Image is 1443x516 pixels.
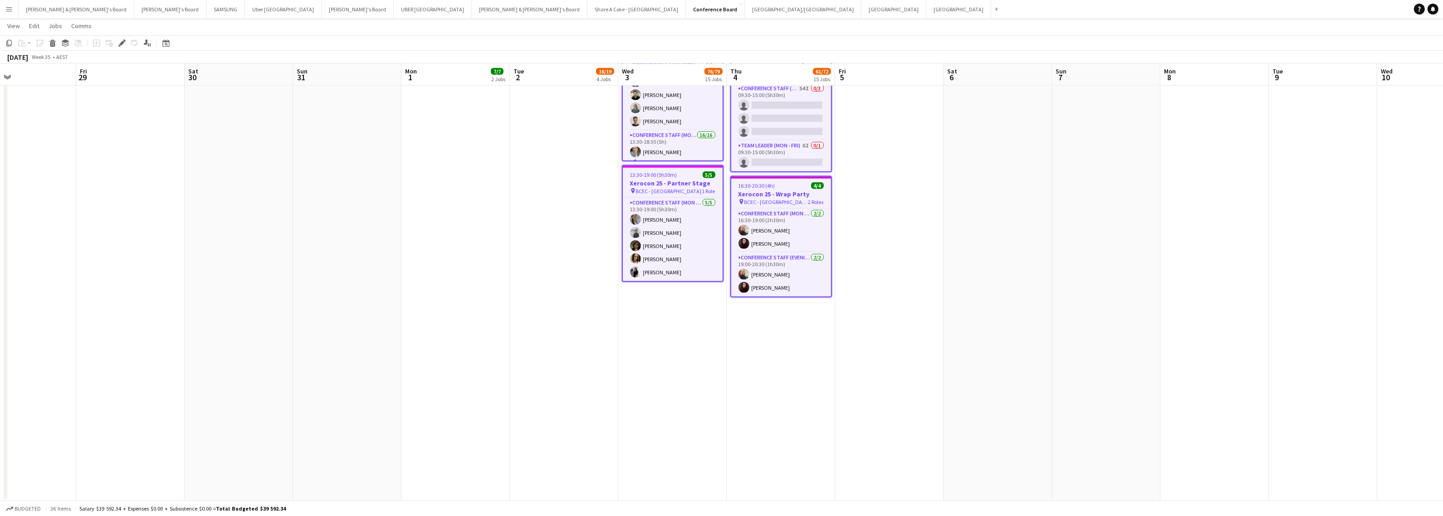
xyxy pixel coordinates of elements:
div: Salary $39 592.34 + Expenses $0.00 + Subsistence $0.00 = [79,505,286,512]
a: Comms [68,20,95,32]
button: [GEOGRAPHIC_DATA] [861,0,926,18]
span: 4/4 [811,182,824,189]
app-card-role: Conference Staff (Evening)2/219:00-20:30 (1h30m)[PERSON_NAME][PERSON_NAME] [731,253,831,297]
button: Budgeted [5,504,42,514]
button: [GEOGRAPHIC_DATA]/[GEOGRAPHIC_DATA] [745,0,861,18]
app-card-role: Conference Staff (Mon - Fri)16/1613:30-18:30 (5h)[PERSON_NAME] [623,130,723,366]
button: SAMSUNG [206,0,245,18]
span: 9 [1271,72,1283,83]
span: 1 Role [702,188,715,195]
span: Fri [839,67,846,75]
span: 16:30-20:30 (4h) [739,182,775,189]
span: Mon [1164,67,1176,75]
span: 5 [837,72,846,83]
span: 13:30-19:00 (5h30m) [630,171,677,178]
div: AEST [56,54,68,60]
a: Jobs [45,20,66,32]
span: View [7,22,20,30]
span: 6 [946,72,957,83]
span: 76/79 [704,68,723,75]
h3: Xerocon 25 - Wrap Party [731,190,831,198]
button: [PERSON_NAME] & [PERSON_NAME]'s Board [19,0,134,18]
span: Tue [1272,67,1283,75]
span: Wed [1381,67,1393,75]
a: Edit [25,20,43,32]
span: Tue [514,67,524,75]
span: 31 [295,72,308,83]
span: Sun [297,67,308,75]
span: 5/5 [703,171,715,178]
span: Sat [947,67,957,75]
span: 2 [512,72,524,83]
span: 36 items [50,505,72,512]
app-job-card: 09:30-15:00 (5h30m)0/4Xerocon 25 - Discovery Stage Directional BCEC - [GEOGRAPHIC_DATA]2 RolesCon... [730,43,832,172]
span: Edit [29,22,39,30]
app-job-card: 13:30-18:30 (5h)24/24Xerocon 25 - Breakouts BCEC - [GEOGRAPHIC_DATA]3 RolesConference Staff (Mon ... [622,27,724,161]
span: 4 [729,72,742,83]
span: 29 [78,72,87,83]
span: 7 [1054,72,1066,83]
span: 3 [621,72,634,83]
span: 61/72 [813,68,831,75]
app-card-role: Team Leader (Mon - Fri)6I0/109:30-15:00 (5h30m) [731,141,831,171]
a: View [4,20,24,32]
span: Budgeted [15,506,41,512]
span: 30 [187,72,198,83]
div: 15 Jobs [705,76,722,83]
div: 4 Jobs [597,76,614,83]
button: Conference Board [686,0,745,18]
span: Mon [405,67,417,75]
button: [GEOGRAPHIC_DATA] [926,0,991,18]
span: Fri [80,67,87,75]
span: Total Budgeted $39 592.34 [216,505,286,512]
button: UBER [GEOGRAPHIC_DATA] [394,0,472,18]
span: Thu [730,67,742,75]
span: Sat [188,67,198,75]
button: [PERSON_NAME]'s Board [134,0,206,18]
app-card-role: Conference Staff (Mon - Fri)5/513:30-19:00 (5h30m)[PERSON_NAME][PERSON_NAME][PERSON_NAME][PERSON_... [623,198,723,281]
span: Comms [71,22,92,30]
span: BCEC - [GEOGRAPHIC_DATA] [636,188,702,195]
span: Wed [622,67,634,75]
span: Sun [1056,67,1066,75]
button: [PERSON_NAME] & [PERSON_NAME]'s Board [472,0,587,18]
div: 2 Jobs [491,76,505,83]
app-job-card: 13:30-19:00 (5h30m)5/5Xerocon 25 - Partner Stage BCEC - [GEOGRAPHIC_DATA]1 RoleConference Staff (... [622,165,724,282]
span: Jobs [49,22,62,30]
span: 10 [1379,72,1393,83]
app-card-role: Conference Staff (Mon - Fri)4/413:30-17:30 (4h)[PERSON_NAME][PERSON_NAME][PERSON_NAME][PERSON_NAME] [623,60,723,130]
span: 7/7 [491,68,504,75]
button: [PERSON_NAME]'s Board [322,0,394,18]
app-card-role: Conference Staff (Mon - Fri)54I0/309:30-15:00 (5h30m) [731,83,831,141]
app-job-card: 16:30-20:30 (4h)4/4Xerocon 25 - Wrap Party BCEC - [GEOGRAPHIC_DATA]2 RolesConference Staff (Mon -... [730,176,832,297]
span: Week 35 [30,54,53,60]
button: Share A Coke - [GEOGRAPHIC_DATA] [587,0,686,18]
div: 15 Jobs [813,76,831,83]
span: 16/19 [596,68,614,75]
span: 1 [404,72,417,83]
span: BCEC - [GEOGRAPHIC_DATA] [744,199,808,205]
h3: Xerocon 25 - Partner Stage [623,179,723,187]
div: [DATE] [7,53,28,62]
button: Uber [GEOGRAPHIC_DATA] [245,0,322,18]
app-card-role: Conference Staff (Mon - Fri)2/216:30-19:00 (2h30m)[PERSON_NAME][PERSON_NAME] [731,209,831,253]
span: 2 Roles [808,199,824,205]
span: 8 [1163,72,1176,83]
